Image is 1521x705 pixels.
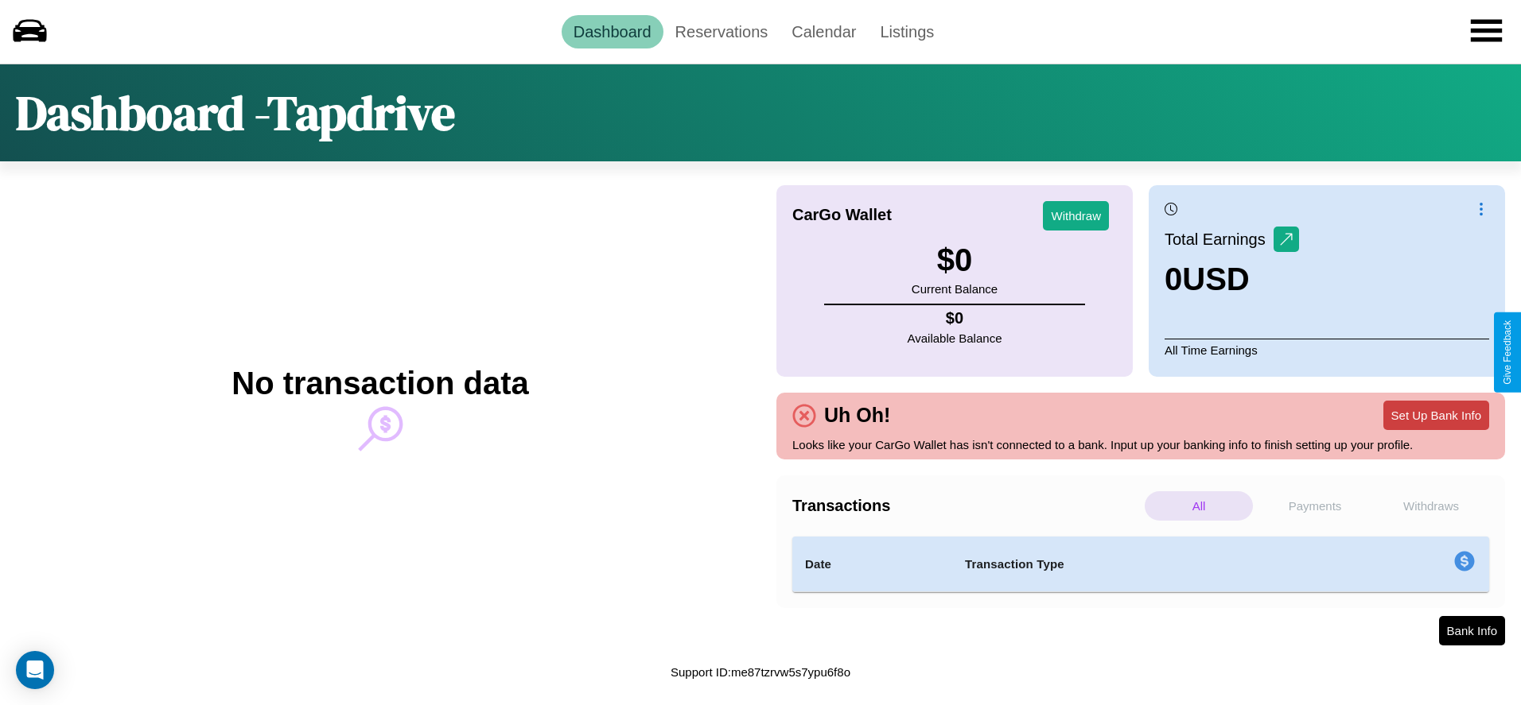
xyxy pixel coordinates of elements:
button: Bank Info [1439,616,1505,645]
p: Current Balance [912,278,998,300]
p: Support ID: me87tzrvw5s7ypu6f8o [671,661,850,683]
p: All Time Earnings [1165,339,1489,361]
h3: 0 USD [1165,261,1299,297]
p: Total Earnings [1165,225,1274,254]
a: Reservations [663,15,780,48]
h3: $ 0 [912,242,998,278]
h4: CarGo Wallet [792,206,892,224]
a: Dashboard [562,15,663,48]
p: Withdraws [1377,491,1485,521]
p: Looks like your CarGo Wallet has isn't connected to a bank. Input up your banking info to finish ... [792,434,1489,455]
button: Set Up Bank Info [1383,401,1489,430]
div: Open Intercom Messenger [16,651,54,689]
table: simple table [792,536,1489,592]
a: Listings [868,15,946,48]
h4: Uh Oh! [816,404,898,427]
h4: Date [805,555,939,574]
a: Calendar [780,15,868,48]
p: Available Balance [908,327,1002,349]
h4: Transactions [792,497,1141,515]
button: Withdraw [1043,201,1109,230]
h4: Transaction Type [965,555,1325,574]
p: All [1145,491,1253,521]
h2: No transaction data [231,366,528,401]
h4: $ 0 [908,309,1002,327]
div: Give Feedback [1502,320,1513,385]
p: Payments [1261,491,1369,521]
h1: Dashboard - Tapdrive [16,80,455,145]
